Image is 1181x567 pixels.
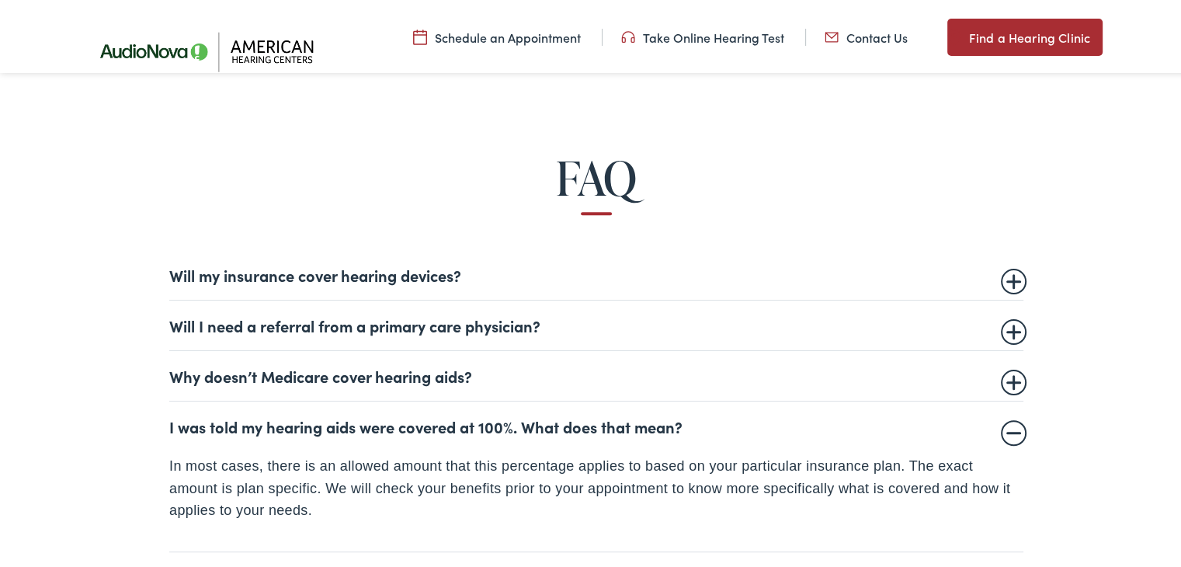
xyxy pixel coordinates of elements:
a: Schedule an Appointment [413,26,581,43]
img: utility icon [825,26,839,43]
a: Contact Us [825,26,908,43]
img: utility icon [947,25,961,43]
img: utility icon [413,26,427,43]
img: utility icon [621,26,635,43]
summary: I was told my hearing aids were covered at 100%. What does that mean? [169,414,1023,433]
summary: Will my insurance cover hearing devices? [169,263,1023,281]
summary: Will I need a referral from a primary care physician? [169,313,1023,332]
a: Find a Hearing Clinic [947,16,1103,53]
a: Take Online Hearing Test [621,26,784,43]
p: In most cases, there is an allowed amount that this percentage applies to based on your particula... [169,452,1023,519]
summary: Why doesn’t Medicare cover hearing aids? [169,364,1023,382]
h2: FAQ [58,149,1134,200]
